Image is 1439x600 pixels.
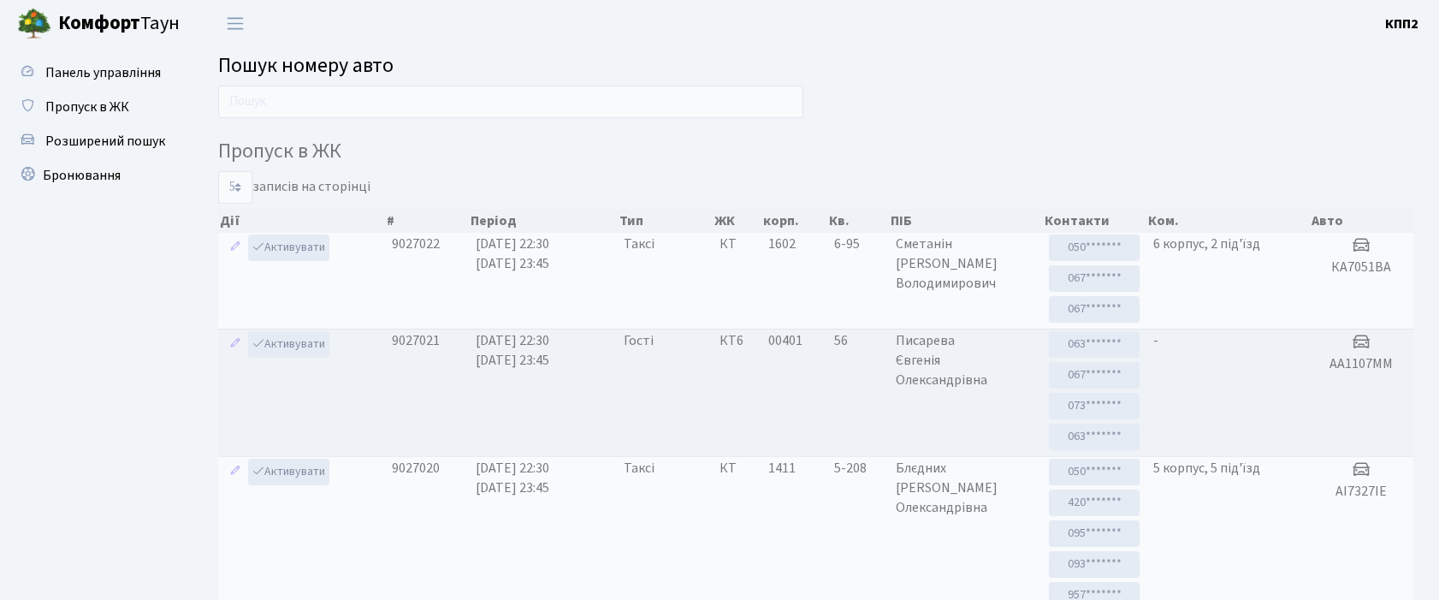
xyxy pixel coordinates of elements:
input: Пошук [218,86,803,118]
h5: АА1107ММ [1317,356,1406,372]
span: Бронювання [43,166,121,185]
th: корп. [761,209,827,233]
span: Блєдних [PERSON_NAME] Олександрівна [896,459,1035,518]
span: Панель управління [45,63,161,82]
span: 1411 [768,459,796,478]
span: Писарева Євгенія Олександрівна [896,331,1035,390]
span: КТ [719,459,755,478]
img: logo.png [17,7,51,41]
th: Тип [618,209,713,233]
a: Активувати [248,331,329,358]
a: Пропуск в ЖК [9,90,180,124]
b: Комфорт [58,9,140,37]
span: - [1153,331,1158,350]
a: Розширений пошук [9,124,180,158]
span: КТ [719,235,755,254]
span: 9027022 [392,235,440,253]
span: [DATE] 22:30 [DATE] 23:45 [476,459,549,497]
b: КПП2 [1385,15,1418,33]
span: КТ6 [719,331,755,351]
th: Дії [218,209,385,233]
span: 56 [834,331,882,351]
a: Редагувати [225,235,246,261]
th: ЖК [713,209,761,233]
span: Таксі [624,235,654,254]
th: Авто [1310,209,1413,233]
span: 1602 [768,235,796,253]
button: Переключити навігацію [214,9,257,38]
span: 5-208 [834,459,882,478]
a: Бронювання [9,158,180,193]
span: 6 корпус, 2 під'їзд [1153,235,1260,253]
h5: AI7327IE [1317,484,1406,500]
span: 00401 [768,331,802,350]
span: 9027021 [392,331,440,350]
span: Пропуск в ЖК [45,98,129,116]
h5: КА7051ВА [1317,259,1406,276]
a: КПП2 [1385,14,1418,34]
span: Розширений пошук [45,132,165,151]
a: Активувати [248,235,329,261]
th: Контакти [1043,209,1146,233]
th: Ком. [1146,209,1310,233]
th: Період [469,209,618,233]
th: ПІБ [889,209,1043,233]
span: 9027020 [392,459,440,478]
span: [DATE] 22:30 [DATE] 23:45 [476,331,549,370]
a: Редагувати [225,331,246,358]
label: записів на сторінці [218,171,370,204]
span: Таксі [624,459,654,478]
h4: Пропуск в ЖК [218,140,1413,164]
th: # [385,209,469,233]
span: [DATE] 22:30 [DATE] 23:45 [476,235,549,273]
span: Таун [58,9,180,39]
a: Панель управління [9,56,180,90]
span: 5 корпус, 5 під'їзд [1153,459,1260,478]
select: записів на сторінці [218,171,252,204]
span: 6-95 [834,235,882,254]
span: Пошук номеру авто [218,50,394,80]
span: Сметанін [PERSON_NAME] Володимирович [896,235,1035,294]
a: Редагувати [225,459,246,485]
span: Гості [624,331,654,351]
th: Кв. [827,209,889,233]
a: Активувати [248,459,329,485]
